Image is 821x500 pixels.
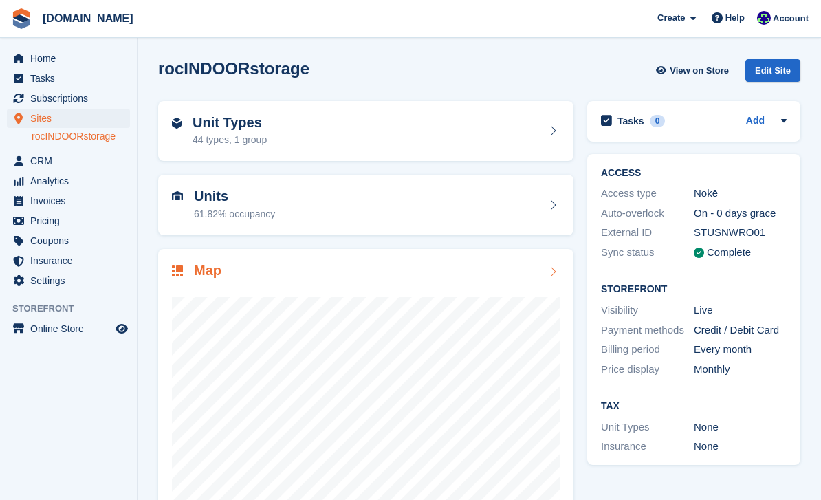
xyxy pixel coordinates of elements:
[158,59,309,78] h2: rocINDOORstorage
[30,319,113,338] span: Online Store
[657,11,685,25] span: Create
[30,151,113,171] span: CRM
[601,323,694,338] div: Payment methods
[193,115,267,131] h2: Unit Types
[30,49,113,68] span: Home
[694,362,787,378] div: Monthly
[694,420,787,435] div: None
[745,59,800,87] a: Edit Site
[601,168,787,179] h2: ACCESS
[601,245,694,261] div: Sync status
[30,69,113,88] span: Tasks
[601,206,694,221] div: Auto-overlock
[7,171,130,191] a: menu
[172,191,183,201] img: unit-icn-7be61d7bf1b0ce9d3e12c5938cc71ed9869f7b940bace4675aadf7bd6d80202e.svg
[601,401,787,412] h2: Tax
[694,186,787,202] div: Nokē
[30,109,113,128] span: Sites
[172,118,182,129] img: unit-type-icn-2b2737a686de81e16bb02015468b77c625bbabd49415b5ef34ead5e3b44a266d.svg
[601,420,694,435] div: Unit Types
[694,225,787,241] div: STUSNWRO01
[7,251,130,270] a: menu
[30,89,113,108] span: Subscriptions
[32,130,130,143] a: rocINDOORstorage
[746,113,765,129] a: Add
[113,320,130,337] a: Preview store
[158,175,573,235] a: Units 61.82% occupancy
[773,12,809,25] span: Account
[7,89,130,108] a: menu
[30,171,113,191] span: Analytics
[601,342,694,358] div: Billing period
[7,319,130,338] a: menu
[654,59,734,82] a: View on Store
[7,151,130,171] a: menu
[757,11,771,25] img: Mike Gruttadaro
[7,69,130,88] a: menu
[707,245,751,261] div: Complete
[601,439,694,455] div: Insurance
[617,115,644,127] h2: Tasks
[37,7,139,30] a: [DOMAIN_NAME]
[670,64,729,78] span: View on Store
[694,303,787,318] div: Live
[601,284,787,295] h2: Storefront
[7,211,130,230] a: menu
[30,271,113,290] span: Settings
[30,251,113,270] span: Insurance
[650,115,666,127] div: 0
[158,101,573,162] a: Unit Types 44 types, 1 group
[601,362,694,378] div: Price display
[194,207,275,221] div: 61.82% occupancy
[601,186,694,202] div: Access type
[194,188,275,204] h2: Units
[725,11,745,25] span: Help
[7,49,130,68] a: menu
[30,231,113,250] span: Coupons
[194,263,221,279] h2: Map
[694,323,787,338] div: Credit / Debit Card
[7,109,130,128] a: menu
[601,225,694,241] div: External ID
[7,191,130,210] a: menu
[30,211,113,230] span: Pricing
[694,342,787,358] div: Every month
[172,265,183,276] img: map-icn-33ee37083ee616e46c38cad1a60f524a97daa1e2b2c8c0bc3eb3415660979fc1.svg
[30,191,113,210] span: Invoices
[12,302,137,316] span: Storefront
[694,206,787,221] div: On - 0 days grace
[601,303,694,318] div: Visibility
[193,133,267,147] div: 44 types, 1 group
[745,59,800,82] div: Edit Site
[7,231,130,250] a: menu
[7,271,130,290] a: menu
[694,439,787,455] div: None
[11,8,32,29] img: stora-icon-8386f47178a22dfd0bd8f6a31ec36ba5ce8667c1dd55bd0f319d3a0aa187defe.svg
